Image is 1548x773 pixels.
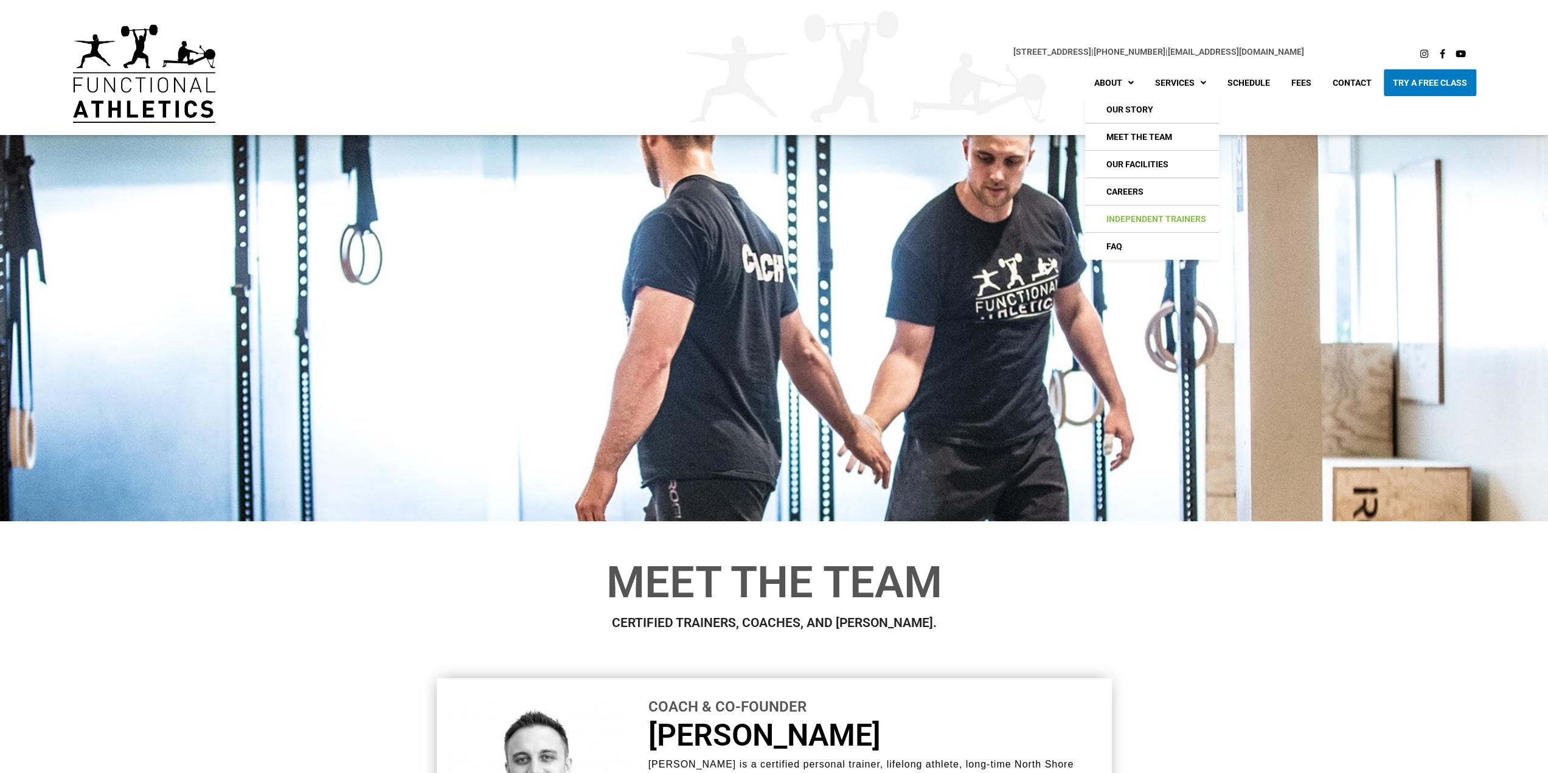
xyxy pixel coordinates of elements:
img: default-logo [73,24,215,123]
a: FAQ [1085,233,1219,260]
a: [EMAIL_ADDRESS][DOMAIN_NAME] [1168,47,1304,57]
h2: CERTIFIED TRAINERS, COACHES, AND [PERSON_NAME]. [437,617,1112,629]
a: Try A Free Class [1384,69,1476,96]
a: Careers [1085,178,1219,205]
a: [STREET_ADDRESS] [1013,47,1091,57]
a: Schedule [1218,69,1279,96]
h5: Coach & Co-Founder [648,699,1103,714]
span: | [1013,47,1094,57]
a: Contact [1324,69,1381,96]
a: Independent Trainers [1085,206,1219,232]
a: [PHONE_NUMBER] [1094,47,1165,57]
a: About [1085,69,1143,96]
h3: [PERSON_NAME] [648,720,1103,750]
a: Our Facilities [1085,151,1219,178]
a: Meet The Team [1085,123,1219,150]
a: Our Story [1085,96,1219,123]
a: Services [1146,69,1215,96]
p: | [240,45,1303,59]
h1: Meet the Team [437,561,1112,605]
a: Fees [1282,69,1321,96]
